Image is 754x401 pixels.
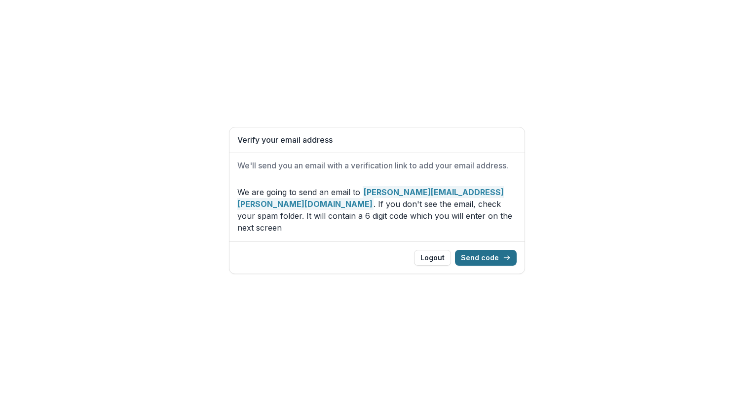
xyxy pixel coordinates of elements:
button: Send code [455,250,517,266]
h2: We'll send you an email with a verification link to add your email address. [237,161,517,170]
p: We are going to send an email to . If you don't see the email, check your spam folder. It will co... [237,186,517,234]
h1: Verify your email address [237,135,517,145]
button: Logout [414,250,451,266]
strong: [PERSON_NAME][EMAIL_ADDRESS][PERSON_NAME][DOMAIN_NAME] [237,186,504,210]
